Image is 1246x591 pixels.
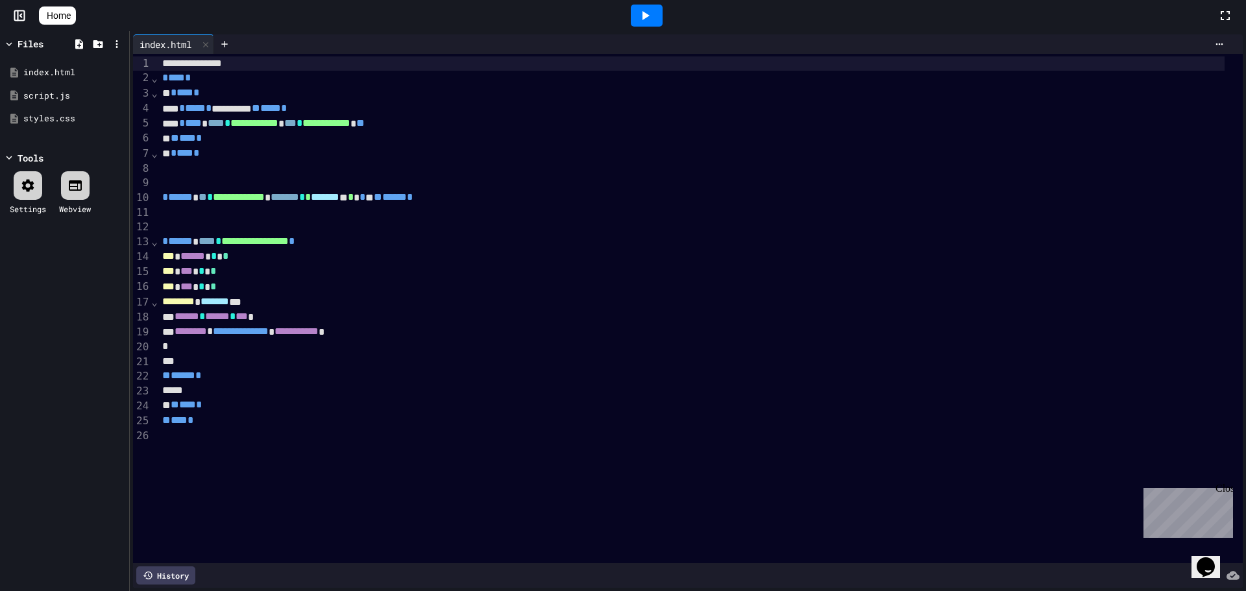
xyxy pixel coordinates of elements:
[133,116,151,131] div: 5
[133,355,151,369] div: 21
[133,310,151,325] div: 18
[133,429,151,443] div: 26
[133,38,198,51] div: index.html
[23,112,125,125] div: styles.css
[133,414,151,429] div: 25
[18,151,43,165] div: Tools
[133,101,151,116] div: 4
[133,56,151,71] div: 1
[133,147,151,162] div: 7
[10,203,46,215] div: Settings
[133,384,151,398] div: 23
[151,87,158,99] span: Fold line
[47,9,71,22] span: Home
[133,399,151,414] div: 24
[133,325,151,340] div: 19
[133,235,151,250] div: 13
[39,6,76,25] a: Home
[151,147,158,160] span: Fold line
[5,5,90,82] div: Chat with us now!Close
[133,369,151,384] div: 22
[1191,539,1233,578] iframe: chat widget
[133,162,151,176] div: 8
[133,131,151,146] div: 6
[133,176,151,190] div: 9
[59,203,91,215] div: Webview
[133,250,151,265] div: 14
[151,72,158,84] span: Fold line
[151,296,158,308] span: Fold line
[1138,483,1233,538] iframe: chat widget
[133,34,214,54] div: index.html
[18,37,43,51] div: Files
[23,90,125,103] div: script.js
[23,66,125,79] div: index.html
[133,280,151,295] div: 16
[133,340,151,354] div: 20
[151,235,158,248] span: Fold line
[133,71,151,86] div: 2
[133,295,151,310] div: 17
[133,86,151,101] div: 3
[133,265,151,280] div: 15
[133,206,151,220] div: 11
[133,220,151,234] div: 12
[133,191,151,206] div: 10
[136,566,195,585] div: History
